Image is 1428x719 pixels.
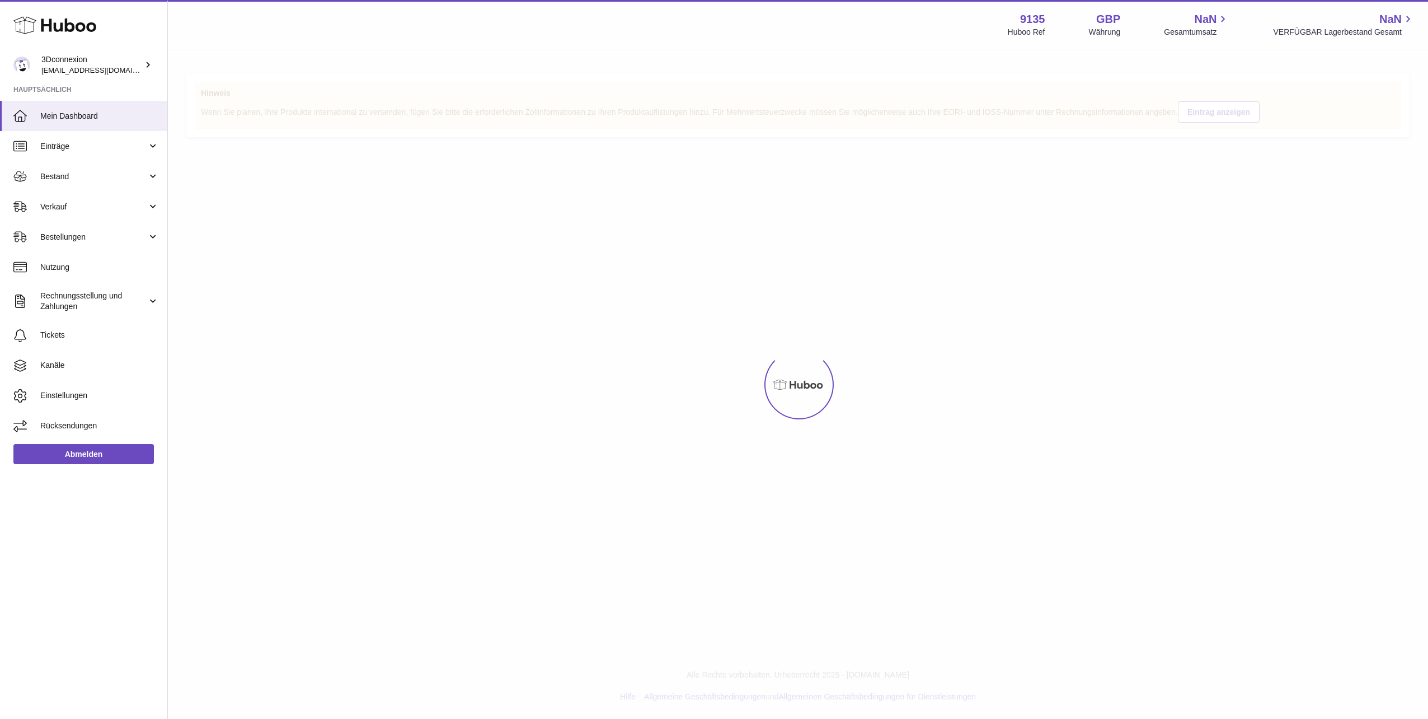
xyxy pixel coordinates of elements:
a: Abmelden [13,444,154,464]
a: NaN Gesamtumsatz [1164,12,1229,38]
span: Mein Dashboard [40,111,159,122]
img: order_eu@3dconnexion.com [13,57,30,73]
span: Bestand [40,171,147,182]
span: Rechnungsstellung und Zahlungen [40,291,147,312]
span: NaN [1194,12,1216,27]
a: NaN VERFÜGBAR Lagerbestand Gesamt [1273,12,1415,38]
div: 3Dconnexion [41,54,142,76]
div: Huboo Ref [1008,27,1045,38]
span: [EMAIL_ADDRESS][DOMAIN_NAME] [41,66,165,74]
span: Verkauf [40,202,147,212]
span: Rücksendungen [40,421,159,431]
span: Kanäle [40,360,159,371]
strong: GBP [1096,12,1120,27]
span: Bestellungen [40,232,147,242]
div: Währung [1089,27,1121,38]
span: Gesamtumsatz [1164,27,1229,38]
strong: 9135 [1020,12,1045,27]
span: Nutzung [40,262,159,273]
span: NaN [1379,12,1402,27]
span: VERFÜGBAR Lagerbestand Gesamt [1273,27,1415,38]
span: Einträge [40,141,147,152]
span: Einstellungen [40,390,159,401]
span: Tickets [40,330,159,340]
